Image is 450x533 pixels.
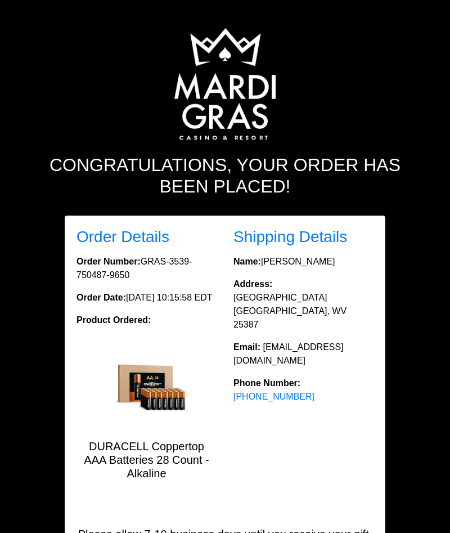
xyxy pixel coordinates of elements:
[76,315,151,325] strong: Product Ordered:
[174,28,276,141] img: Logo
[76,440,217,480] h5: DURACELL Coppertop AAA Batteries 28 Count - Alkaline
[233,277,373,332] p: [GEOGRAPHIC_DATA] [GEOGRAPHIC_DATA], WV 25387
[233,341,373,368] p: [EMAIL_ADDRESS][DOMAIN_NAME]
[233,392,314,401] a: [PHONE_NUMBER]
[233,227,373,247] h3: Shipping Details
[76,227,217,247] h3: Order Details
[76,255,217,282] p: GRAS-3539-750487-9650
[233,378,300,388] strong: Phone Number:
[31,154,419,198] h2: Congratulations, your order has been placed!
[233,279,272,289] strong: Address:
[233,255,373,268] p: [PERSON_NAME]
[102,355,192,416] img: DURACELL Coppertop AAA Batteries 28 Count - Alkaline
[233,342,260,352] strong: Email:
[76,291,217,304] p: [DATE] 10:15:58 EDT
[233,257,261,266] strong: Name:
[76,293,126,302] strong: Order Date:
[76,257,141,266] strong: Order Number:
